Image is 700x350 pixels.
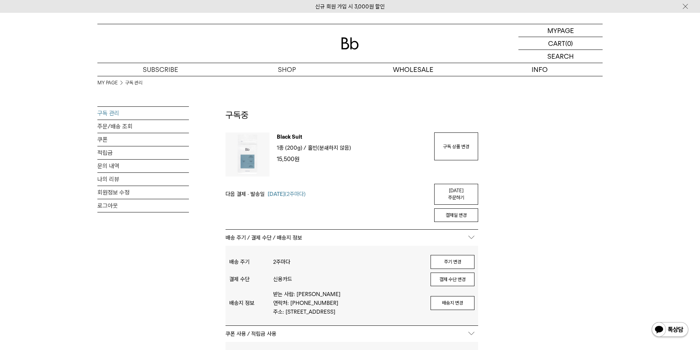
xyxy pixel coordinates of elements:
[273,307,423,316] p: 주소: [STREET_ADDRESS]
[548,37,565,50] p: CART
[518,24,603,37] a: MYPAGE
[97,186,189,199] a: 회원정보 수정
[229,300,273,306] div: 배송지 정보
[97,199,189,212] a: 로그아웃
[273,299,423,307] p: 연락처: [PHONE_NUMBER]
[226,230,478,246] p: 배송 주기 / 결제 수단 / 배송지 정보
[224,63,350,76] a: SHOP
[547,50,574,63] p: SEARCH
[226,190,265,198] span: 다음 결제 · 발송일
[315,3,385,10] a: 신규 회원 가입 시 3,000원 할인
[268,190,306,198] span: (2주마다)
[97,120,189,133] a: 주문/배송 조회
[268,191,285,197] span: [DATE]
[97,79,118,87] a: MY PAGE
[97,133,189,146] a: 쿠폰
[226,326,478,342] p: 쿠폰 사용 / 적립금 사용
[97,173,189,186] a: 나의 리뷰
[273,275,423,284] p: 신용카드
[308,143,351,152] p: 홀빈(분쇄하지 않음)
[229,259,273,265] div: 배송 주기
[226,109,478,132] h2: 구독중
[273,290,423,299] p: 받는 사람: [PERSON_NAME]
[350,63,476,76] p: WHOLESALE
[226,132,269,176] img: 상품이미지
[651,321,689,339] img: 카카오톡 채널 1:1 채팅 버튼
[518,37,603,50] a: CART (0)
[434,132,478,160] a: 구독 상품 변경
[547,24,574,37] p: MYPAGE
[434,208,478,222] button: 결제일 변경
[431,273,474,287] button: 결제 수단 변경
[273,258,423,266] p: 2주마다
[341,37,359,50] img: 로고
[476,63,603,76] p: INFO
[97,146,189,159] a: 적립금
[97,63,224,76] a: SUBSCRIBE
[294,156,299,163] span: 원
[125,79,142,87] a: 구독 관리
[97,160,189,172] a: 문의 내역
[565,37,573,50] p: (0)
[434,184,478,205] a: [DATE] 주문하기
[431,255,474,269] button: 주기 변경
[97,107,189,120] a: 구독 관리
[431,296,474,310] button: 배송지 변경
[277,154,427,164] p: 15,500
[229,276,273,282] div: 결제 수단
[277,145,306,151] span: 1종 (200g) /
[277,132,427,143] p: Black Suit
